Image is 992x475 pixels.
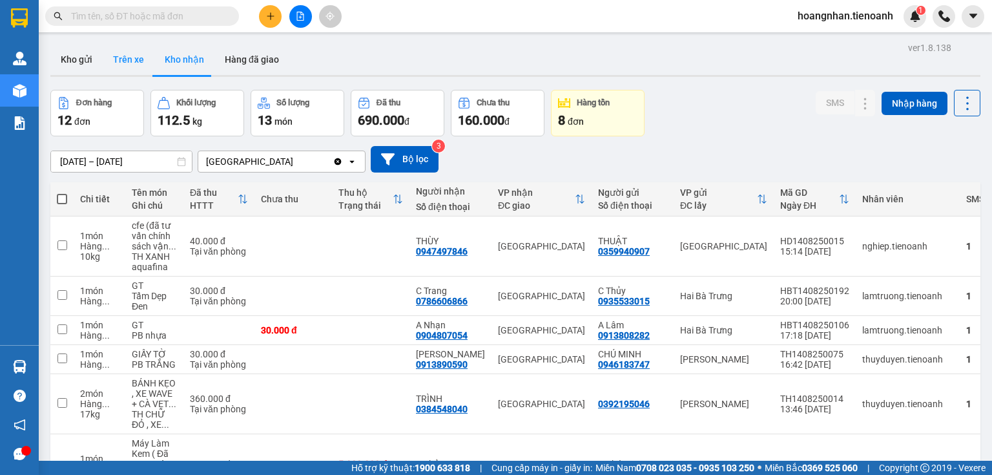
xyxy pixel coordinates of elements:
div: GT [132,280,177,291]
input: Select a date range. [51,151,192,172]
div: Đã thu [377,98,400,107]
span: ... [102,359,110,370]
div: TH1408250075 [780,349,849,359]
div: THUẬT [598,236,667,246]
div: 0935533015 [598,296,650,306]
span: copyright [920,463,929,472]
strong: 0369 525 060 [802,463,858,473]
div: Hàng thông thường [80,359,119,370]
div: 17 kg [80,409,119,419]
div: nghiep.tienoanh [862,241,953,251]
span: 8 [558,112,565,128]
div: 5.000.000 đ [338,459,403,469]
div: Hai Bà Trưng [680,325,767,335]
div: C Thủy [598,286,667,296]
span: search [54,12,63,21]
span: 160.000 [458,112,504,128]
div: 360.000 đ [190,394,248,404]
img: icon-new-feature [909,10,921,22]
span: ... [169,241,176,251]
div: ver 1.8.138 [908,41,951,55]
div: 2 món [80,388,119,399]
span: món [274,116,293,127]
img: phone-icon [938,10,950,22]
span: plus [266,12,275,21]
div: Người nhận [416,186,485,196]
div: 100.000 đ [190,459,248,469]
div: 0392195046 [598,399,650,409]
div: 1 món [80,320,119,330]
div: 40.000 đ [190,236,248,246]
button: Kho gửi [50,44,103,75]
img: solution-icon [13,116,26,130]
span: | [480,461,482,475]
div: Chưa thu [477,98,510,107]
img: warehouse-icon [13,84,26,98]
div: BÁNH KẸO , XE WAVE + CÀ VẸT + CHÌA KHOÁ ĐÃ TƯI VẤN CSVC [132,378,177,409]
div: C HUYỀN [416,349,485,359]
div: cfe (đã tư vấn chính sách vận chuyển) [132,220,177,251]
span: caret-down [967,10,979,22]
div: 0947497846 [416,246,468,257]
span: 13 [258,112,272,128]
div: 0786606866 [416,296,468,306]
div: 30.000 đ [261,325,325,335]
span: kg [192,116,202,127]
div: [GEOGRAPHIC_DATA] [498,291,585,301]
span: ... [102,399,110,409]
div: 0384548040 [416,404,468,414]
div: Số điện thoại [416,202,485,212]
div: thuyduyen.tienoanh [862,354,953,364]
button: Trên xe [103,44,154,75]
div: GT [132,320,177,330]
span: | [867,461,869,475]
div: Trạng thái [338,200,393,211]
div: Chi tiết [80,194,119,204]
span: notification [14,419,26,431]
span: hoangnhan.tienoanh [787,8,904,24]
button: Đã thu690.000đ [351,90,444,136]
span: ... [161,419,169,430]
div: Nhân viên [862,194,953,204]
div: lamtruong.tienoanh [862,325,953,335]
div: 1 món [80,349,119,359]
span: 112.5 [158,112,190,128]
div: Số lượng [276,98,309,107]
div: TH CHỮ ĐỎ , XE WAVE ( BSX 47T1-32244) [132,409,177,430]
div: 0913890590 [416,359,468,370]
div: [GEOGRAPHIC_DATA] [680,241,767,251]
button: Kho nhận [154,44,214,75]
div: 13:46 [DATE] [780,404,849,414]
div: TH XANH aquafina [132,251,177,272]
span: message [14,448,26,460]
div: A Lâm [598,320,667,330]
span: ... [102,296,110,306]
div: Hàng tồn [577,98,610,107]
button: Hàng đã giao [214,44,289,75]
div: 1 món [80,454,119,464]
div: Hàng thông thường [80,330,119,341]
div: 10 kg [80,251,119,262]
div: HBT1408250106 [780,320,849,330]
div: Tại văn phòng [190,359,248,370]
button: Chưa thu160.000đ [451,90,544,136]
div: TH1408250014 [780,394,849,404]
span: Miền Nam [595,461,754,475]
span: ... [102,241,110,251]
strong: 0708 023 035 - 0935 103 250 [636,463,754,473]
div: ĐC lấy [680,200,757,211]
div: ĐC giao [498,200,575,211]
span: đ [504,116,510,127]
button: plus [259,5,282,28]
img: warehouse-icon [13,52,26,65]
span: 1 [918,6,923,15]
div: Tại văn phòng [190,296,248,306]
input: Tìm tên, số ĐT hoặc mã đơn [71,9,223,23]
div: [PERSON_NAME] [680,399,767,409]
div: [GEOGRAPHIC_DATA] [498,325,585,335]
div: HTTT [190,200,238,211]
div: Hai Bà Trưng [680,291,767,301]
button: Số lượng13món [251,90,344,136]
div: 0913808282 [598,330,650,341]
th: Toggle SortBy [674,182,774,216]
